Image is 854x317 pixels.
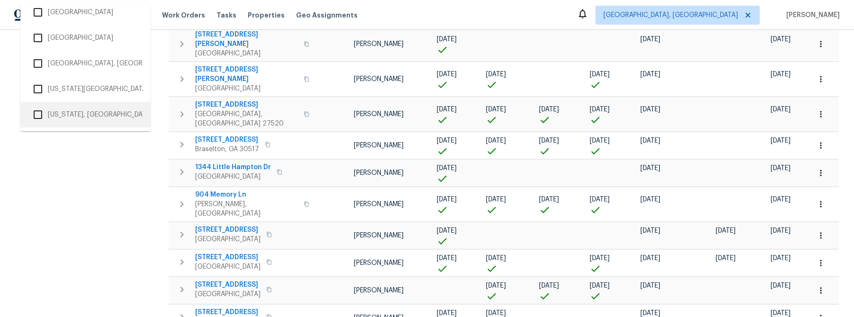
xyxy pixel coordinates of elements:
span: [DATE] [486,71,506,78]
span: [DATE] [486,282,506,289]
span: [PERSON_NAME] [354,170,404,176]
span: [DATE] [486,310,506,317]
span: [DATE] [590,282,610,289]
span: [DATE] [640,310,660,317]
li: [US_STATE][GEOGRAPHIC_DATA], [GEOGRAPHIC_DATA] [28,79,143,99]
span: [DATE] [486,255,506,262]
li: [GEOGRAPHIC_DATA] [28,2,143,22]
span: [PERSON_NAME] [782,10,840,20]
span: [DATE] [771,196,791,203]
span: Properties [248,10,285,20]
span: [PERSON_NAME] [354,287,404,294]
span: [DATE] [771,255,791,262]
li: [US_STATE], [GEOGRAPHIC_DATA] [28,105,143,125]
span: [DATE] [640,71,660,78]
span: [DATE] [437,227,457,234]
span: [GEOGRAPHIC_DATA] [195,235,261,244]
span: [DATE] [640,137,660,144]
span: [DATE] [771,106,791,113]
span: [DATE] [640,255,660,262]
span: [STREET_ADDRESS][PERSON_NAME] [195,30,298,49]
span: [DATE] [539,137,559,144]
span: [PERSON_NAME] [354,142,404,149]
span: [DATE] [539,106,559,113]
span: [DATE] [590,196,610,203]
span: [PERSON_NAME] [354,232,404,239]
span: [DATE] [640,165,660,172]
span: [DATE] [771,282,791,289]
span: [DATE] [437,196,457,203]
span: [STREET_ADDRESS] [195,135,259,145]
span: Braselton, GA 30517 [195,145,259,154]
span: [DATE] [486,106,506,113]
span: [DATE] [771,71,791,78]
span: [GEOGRAPHIC_DATA], [GEOGRAPHIC_DATA] [603,10,738,20]
span: [DATE] [590,71,610,78]
span: [STREET_ADDRESS] [195,253,261,262]
span: [DATE] [437,310,457,317]
span: [DATE] [437,71,457,78]
span: [DATE] [539,196,559,203]
span: Geo Assignments [296,10,358,20]
span: [STREET_ADDRESS] [195,308,261,317]
span: [DATE] [716,227,736,234]
span: [PERSON_NAME] [354,76,404,82]
span: [DATE] [590,106,610,113]
span: [DATE] [437,106,457,113]
span: [DATE] [640,227,660,234]
span: [PERSON_NAME] [354,260,404,266]
li: [GEOGRAPHIC_DATA], [GEOGRAPHIC_DATA] [28,54,143,73]
span: [DATE] [771,165,791,172]
span: [DATE] [590,137,610,144]
span: [DATE] [771,310,791,317]
span: [GEOGRAPHIC_DATA] [195,290,261,299]
span: 1344 Little Hampton Dr [195,163,271,172]
span: [DATE] [539,282,559,289]
span: Work Orders [162,10,205,20]
li: [GEOGRAPHIC_DATA] [28,28,143,48]
span: [DATE] [640,282,660,289]
span: [GEOGRAPHIC_DATA], [GEOGRAPHIC_DATA] 27520 [195,109,298,128]
span: [DATE] [590,255,610,262]
span: [DATE] [437,36,457,43]
span: [DATE] [640,36,660,43]
span: [DATE] [486,196,506,203]
span: [DATE] [771,36,791,43]
span: [DATE] [437,137,457,144]
span: [PERSON_NAME] [354,111,404,118]
span: [STREET_ADDRESS] [195,280,261,290]
span: [GEOGRAPHIC_DATA] [195,262,261,272]
span: [DATE] [640,196,660,203]
span: [DATE] [437,165,457,172]
span: [DATE] [437,255,457,262]
span: [PERSON_NAME] [354,201,404,208]
span: [STREET_ADDRESS] [195,100,298,109]
span: [GEOGRAPHIC_DATA] [195,84,298,93]
span: [STREET_ADDRESS][PERSON_NAME] [195,65,298,84]
span: [PERSON_NAME] [354,41,404,47]
span: [DATE] [486,137,506,144]
span: [DATE] [716,255,736,262]
span: Tasks [216,12,236,18]
span: [DATE] [771,227,791,234]
span: [GEOGRAPHIC_DATA] [195,172,271,181]
span: [PERSON_NAME], [GEOGRAPHIC_DATA] [195,199,298,218]
span: [DATE] [640,106,660,113]
span: 904 Memory Ln [195,190,298,199]
span: [DATE] [771,137,791,144]
span: [GEOGRAPHIC_DATA] [195,49,298,58]
span: [STREET_ADDRESS] [195,225,261,235]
